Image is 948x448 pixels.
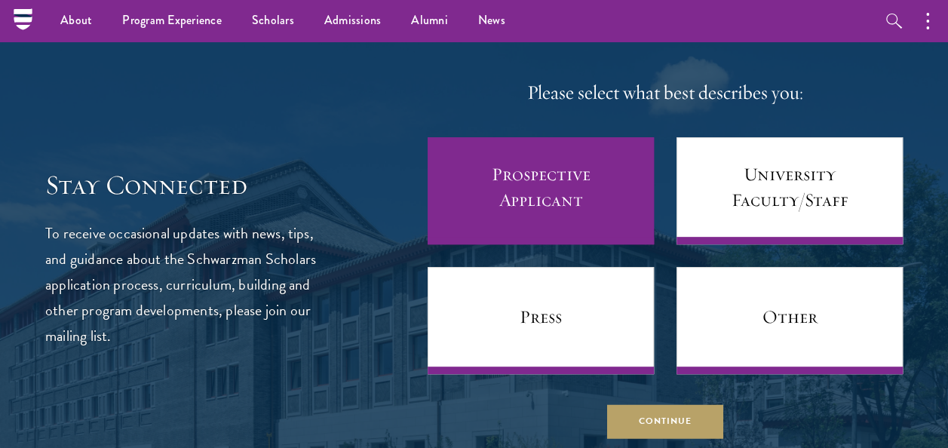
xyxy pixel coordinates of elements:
[607,404,723,438] button: Continue
[45,169,328,201] h3: Stay Connected
[676,267,903,374] a: Other
[428,78,903,107] h4: Please select what best describes you:
[676,137,903,244] a: University Faculty/Staff
[45,220,328,348] p: To receive occasional updates with news, tips, and guidance about the Schwarzman Scholars applica...
[428,137,654,244] a: Prospective Applicant
[428,267,654,374] a: Press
